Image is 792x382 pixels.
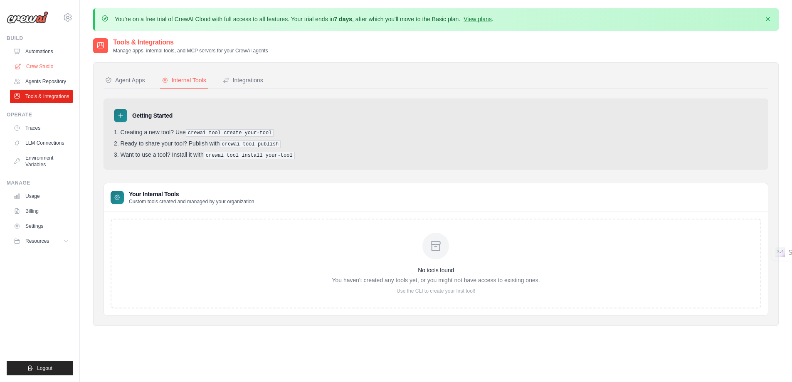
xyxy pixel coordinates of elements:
[162,76,206,84] div: Internal Tools
[114,151,758,159] li: Want to use a tool? Install it with
[223,76,263,84] div: Integrations
[10,219,73,233] a: Settings
[7,11,48,24] img: Logo
[7,180,73,186] div: Manage
[332,266,540,274] h3: No tools found
[160,73,208,89] button: Internal Tools
[220,140,281,148] pre: crewai tool publish
[115,15,493,23] p: You're on a free trial of CrewAI Cloud with full access to all features. Your trial ends in , aft...
[10,90,73,103] a: Tools & Integrations
[129,190,254,198] h3: Your Internal Tools
[7,35,73,42] div: Build
[7,111,73,118] div: Operate
[7,361,73,375] button: Logout
[332,288,540,294] p: Use the CLI to create your first tool!
[114,140,758,148] li: Ready to share your tool? Publish with
[132,111,173,120] h3: Getting Started
[10,151,73,171] a: Environment Variables
[10,205,73,218] a: Billing
[464,16,491,22] a: View plans
[113,37,268,47] h2: Tools & Integrations
[204,152,295,159] pre: crewai tool install your-tool
[11,60,74,73] a: Crew Studio
[334,16,352,22] strong: 7 days
[114,129,758,137] li: Creating a new tool? Use
[332,276,540,284] p: You haven't created any tools yet, or you might not have access to existing ones.
[186,129,274,137] pre: crewai tool create your-tool
[221,73,265,89] button: Integrations
[10,190,73,203] a: Usage
[129,198,254,205] p: Custom tools created and managed by your organization
[105,76,145,84] div: Agent Apps
[10,75,73,88] a: Agents Repository
[104,73,147,89] button: Agent Apps
[25,238,49,244] span: Resources
[10,45,73,58] a: Automations
[37,365,52,372] span: Logout
[10,121,73,135] a: Traces
[10,136,73,150] a: LLM Connections
[10,234,73,248] button: Resources
[113,47,268,54] p: Manage apps, internal tools, and MCP servers for your CrewAI agents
